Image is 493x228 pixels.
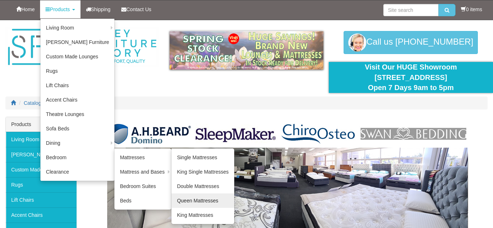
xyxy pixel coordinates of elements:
img: spring-sale.gif [170,31,323,70]
a: Clearance [40,165,114,179]
span: Shipping [91,6,111,12]
a: Lift Chairs [6,192,77,207]
a: Mattresses [114,150,171,165]
a: Contact Us [116,0,157,18]
a: Accent Chairs [40,93,114,107]
a: Rugs [40,64,114,78]
a: [PERSON_NAME] Furniture [6,147,77,162]
a: Theatre Lounges [40,107,114,121]
a: Mattress and Bases [114,165,171,179]
li: 0 items [461,6,482,13]
a: Accent Chairs [6,207,77,223]
a: Beds [114,193,171,208]
div: Visit Our HUGE Showroom [STREET_ADDRESS] Open 7 Days 9am to 5pm [334,62,488,93]
a: Custom Made Lounges [6,162,77,177]
span: Home [21,6,35,12]
span: Products [50,6,70,12]
a: King Single Mattresses [171,165,234,179]
a: Rugs [6,177,77,192]
a: Single Mattresses [171,150,234,165]
input: Site search [383,4,439,16]
a: Shipping [80,0,116,18]
a: Lift Chairs [40,78,114,93]
a: Double Mattresses [171,179,234,193]
a: Bedroom Suites [114,179,171,193]
a: Home [11,0,40,18]
a: [PERSON_NAME] Furniture [40,35,114,49]
span: Contact Us [126,6,151,12]
a: Bedroom [40,150,114,165]
a: Custom Made Lounges [40,49,114,64]
a: Dining [40,136,114,150]
a: Queen Mattresses [171,193,234,208]
a: King Mattresses [171,208,234,222]
div: Products [6,117,77,132]
a: Living Room [6,132,77,147]
a: Catalog [24,100,41,106]
a: Products [40,0,80,18]
a: Sofa Beds [40,121,114,136]
img: Sydney Furniture Factory [5,27,159,67]
a: Living Room [40,21,114,35]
